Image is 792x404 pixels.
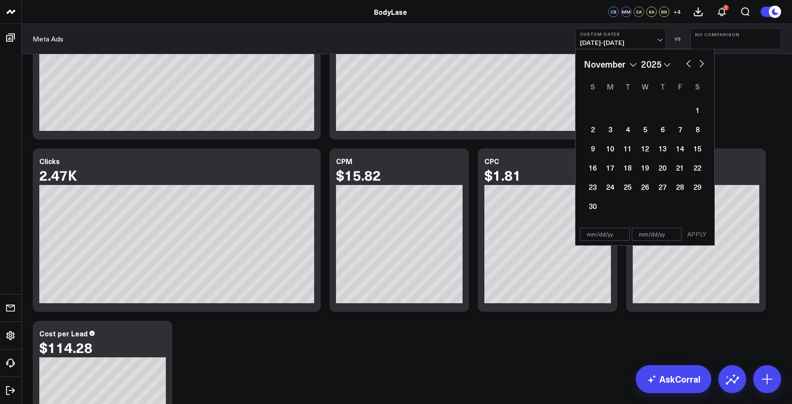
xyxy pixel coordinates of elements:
[39,329,88,338] div: Cost per Lead
[723,5,729,10] div: 1
[672,7,682,17] button: +4
[39,156,60,166] div: Clicks
[619,79,636,93] div: Tuesday
[484,156,499,166] div: CPC
[580,39,661,46] span: [DATE] - [DATE]
[580,31,661,37] b: Custom Dates
[634,7,644,17] div: EA
[621,7,631,17] div: MM
[484,167,521,183] div: $1.81
[33,34,63,44] a: Meta Ads
[336,156,353,166] div: CPM
[636,365,711,393] a: AskCorral
[670,36,686,41] div: VS
[695,32,776,37] b: No Comparison
[636,79,654,93] div: Wednesday
[575,28,666,49] button: Custom Dates[DATE]-[DATE]
[646,7,657,17] div: KA
[632,228,682,241] input: mm/dd/yy
[374,7,407,17] a: BodyLase
[690,28,781,49] button: No Comparison
[608,7,619,17] div: CS
[654,79,671,93] div: Thursday
[689,79,706,93] div: Saturday
[336,167,381,183] div: $15.82
[601,79,619,93] div: Monday
[684,228,710,241] button: APPLY
[580,228,630,241] input: mm/dd/yy
[39,167,77,183] div: 2.47K
[673,9,681,15] span: + 4
[39,339,93,355] div: $114.28
[671,79,689,93] div: Friday
[659,7,669,17] div: BB
[584,79,601,93] div: Sunday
